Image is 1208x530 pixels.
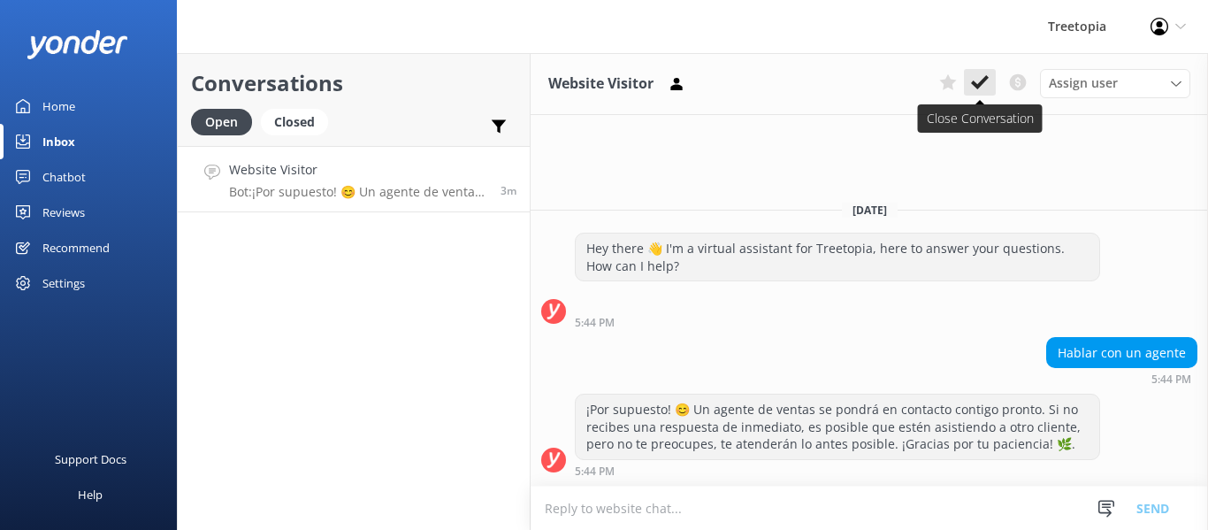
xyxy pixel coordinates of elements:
strong: 5:44 PM [575,466,615,477]
div: Recommend [42,230,110,265]
img: yonder-white-logo.png [27,30,128,59]
div: ¡Por supuesto! 😊 Un agente de ventas se pondrá en contacto contigo pronto. Si no recibes una resp... [576,395,1099,459]
div: Oct 12 2025 05:44pm (UTC -06:00) America/Mexico_City [1046,373,1197,385]
div: Help [78,477,103,512]
div: Chatbot [42,159,86,195]
div: Assign User [1040,69,1190,97]
strong: 5:44 PM [575,318,615,328]
div: Hey there 👋 I'm a virtual assistant for Treetopia, here to answer your questions. How can I help? [576,234,1099,280]
div: Closed [261,109,328,135]
span: Oct 12 2025 05:44pm (UTC -06:00) America/Mexico_City [501,183,516,198]
a: Closed [261,111,337,131]
div: Reviews [42,195,85,230]
span: [DATE] [842,203,898,218]
span: Assign user [1049,73,1118,93]
div: Home [42,88,75,124]
div: Oct 12 2025 05:44pm (UTC -06:00) America/Mexico_City [575,316,1100,328]
div: Hablar con un agente [1047,338,1197,368]
div: Settings [42,265,85,301]
div: Oct 12 2025 05:44pm (UTC -06:00) America/Mexico_City [575,465,1100,477]
strong: 5:44 PM [1151,374,1191,385]
h4: Website Visitor [229,160,487,180]
div: Inbox [42,124,75,159]
h3: Website Visitor [548,73,654,96]
h2: Conversations [191,66,516,100]
a: Website VisitorBot:¡Por supuesto! 😊 Un agente de ventas se pondrá en contacto contigo pronto. Si ... [178,146,530,212]
div: Support Docs [55,442,126,477]
a: Open [191,111,261,131]
div: Open [191,109,252,135]
p: Bot: ¡Por supuesto! 😊 Un agente de ventas se pondrá en contacto contigo pronto. Si no recibes una... [229,184,487,200]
